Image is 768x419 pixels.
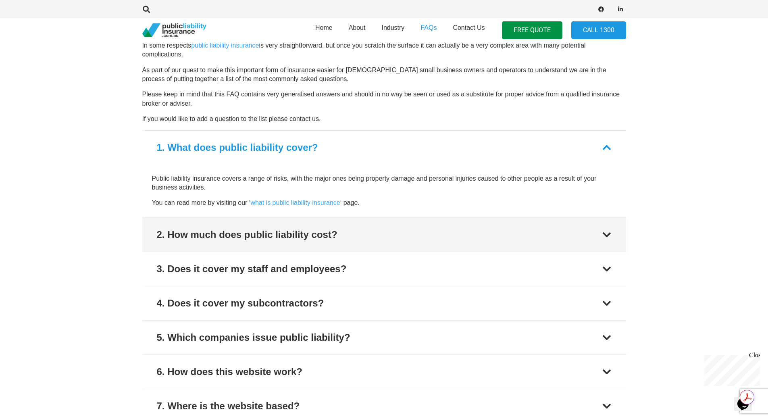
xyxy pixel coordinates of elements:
[250,199,340,206] a: what is public liability insurance
[157,365,302,379] div: 6. How does this website work?
[142,115,626,123] p: If you would like to add a question to the list please contact us.
[571,21,626,40] a: Call 1300
[315,24,333,31] span: Home
[142,286,626,320] button: 4. Does it cover my subcontractors?
[139,6,155,13] a: Search
[502,21,562,40] a: FREE QUOTE
[152,198,616,207] p: You can read more by visiting our ‘ ‘ page.
[157,140,318,155] div: 1. What does public liability cover?
[615,4,626,15] a: LinkedIn
[152,174,616,192] p: Public liability insurance covers a range of risks, with the major ones being property damage and...
[157,330,350,345] div: 5. Which companies issue public liability?
[157,227,337,242] div: 2. How much does public liability cost?
[142,321,626,354] button: 5. Which companies issue public liability?
[142,131,626,165] button: 1. What does public liability cover?
[381,24,404,31] span: Industry
[453,24,485,31] span: Contact Us
[157,399,300,413] div: 7. Where is the website based?
[142,66,626,84] p: As part of our quest to make this important form of insurance easier for [DEMOGRAPHIC_DATA] small...
[142,218,626,252] button: 2. How much does public liability cost?
[373,16,412,45] a: Industry
[349,24,366,31] span: About
[142,41,626,59] p: In some respects is very straightforward, but once you scratch the surface it can actually be a v...
[341,16,374,45] a: About
[412,16,445,45] a: FAQs
[734,387,760,411] iframe: chat widget
[595,4,607,15] a: Facebook
[142,355,626,389] button: 6. How does this website work?
[191,42,259,49] a: public liability insurance
[445,16,493,45] a: Contact Us
[307,16,341,45] a: Home
[701,352,760,386] iframe: chat widget
[142,23,206,38] a: pli_logotransparent
[3,3,56,58] div: Chat live with an agent now!Close
[142,90,626,108] p: Please keep in mind that this FAQ contains very generalised answers and should in no way be seen ...
[420,24,437,31] span: FAQs
[157,296,324,311] div: 4. Does it cover my subcontractors?
[157,262,347,276] div: 3. Does it cover my staff and employees?
[142,252,626,286] button: 3. Does it cover my staff and employees?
